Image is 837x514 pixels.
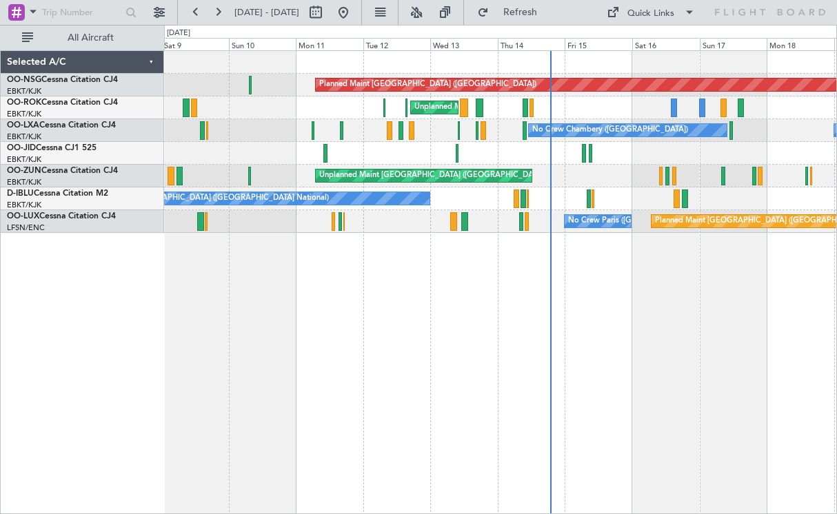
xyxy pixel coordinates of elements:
[234,6,299,19] span: [DATE] - [DATE]
[161,38,229,50] div: Sat 9
[7,144,97,152] a: OO-JIDCessna CJ1 525
[229,38,296,50] div: Sun 10
[167,28,190,39] div: [DATE]
[42,2,121,23] input: Trip Number
[319,165,546,186] div: Unplanned Maint [GEOGRAPHIC_DATA] ([GEOGRAPHIC_DATA])
[7,167,118,175] a: OO-ZUNCessna Citation CJ4
[471,1,554,23] button: Refresh
[7,189,108,198] a: D-IBLUCessna Citation M2
[7,154,41,165] a: EBKT/KJK
[7,177,41,187] a: EBKT/KJK
[7,212,39,220] span: OO-LUX
[7,99,118,107] a: OO-ROKCessna Citation CJ4
[7,121,116,130] a: OO-LXACessna Citation CJ4
[7,109,41,119] a: EBKT/KJK
[7,200,41,210] a: EBKT/KJK
[7,99,41,107] span: OO-ROK
[532,120,688,141] div: No Crew Chambery ([GEOGRAPHIC_DATA])
[492,8,549,17] span: Refresh
[632,38,700,50] div: Sat 16
[7,121,39,130] span: OO-LXA
[600,1,702,23] button: Quick Links
[363,38,431,50] div: Tue 12
[7,76,118,84] a: OO-NSGCessna Citation CJ4
[319,74,536,95] div: Planned Maint [GEOGRAPHIC_DATA] ([GEOGRAPHIC_DATA])
[430,38,498,50] div: Wed 13
[98,188,329,209] div: No Crew [GEOGRAPHIC_DATA] ([GEOGRAPHIC_DATA] National)
[15,27,150,49] button: All Aircraft
[36,33,145,43] span: All Aircraft
[296,38,363,50] div: Mon 11
[565,38,632,50] div: Fri 15
[568,211,705,232] div: No Crew Paris ([GEOGRAPHIC_DATA])
[7,144,36,152] span: OO-JID
[414,97,637,118] div: Unplanned Maint [GEOGRAPHIC_DATA]-[GEOGRAPHIC_DATA]
[7,212,116,220] a: OO-LUXCessna Citation CJ4
[7,167,41,175] span: OO-ZUN
[498,38,565,50] div: Thu 14
[7,223,45,233] a: LFSN/ENC
[7,132,41,142] a: EBKT/KJK
[767,38,834,50] div: Mon 18
[627,7,674,21] div: Quick Links
[7,189,34,198] span: D-IBLU
[7,76,41,84] span: OO-NSG
[7,86,41,96] a: EBKT/KJK
[700,38,767,50] div: Sun 17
